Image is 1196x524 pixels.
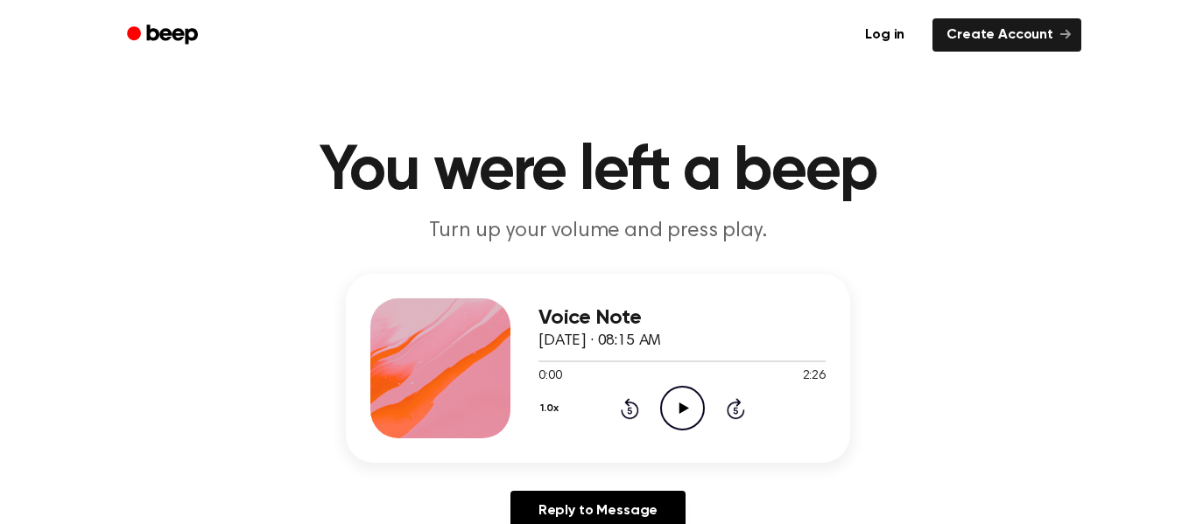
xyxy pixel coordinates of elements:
span: [DATE] · 08:15 AM [538,333,661,349]
span: 2:26 [803,367,826,386]
a: Create Account [932,18,1081,52]
a: Beep [115,18,214,52]
p: Turn up your volume and press play. [262,217,934,246]
a: Log in [848,15,922,55]
span: 0:00 [538,367,561,386]
h1: You were left a beep [150,140,1046,203]
h3: Voice Note [538,306,826,330]
button: 1.0x [538,394,565,423]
